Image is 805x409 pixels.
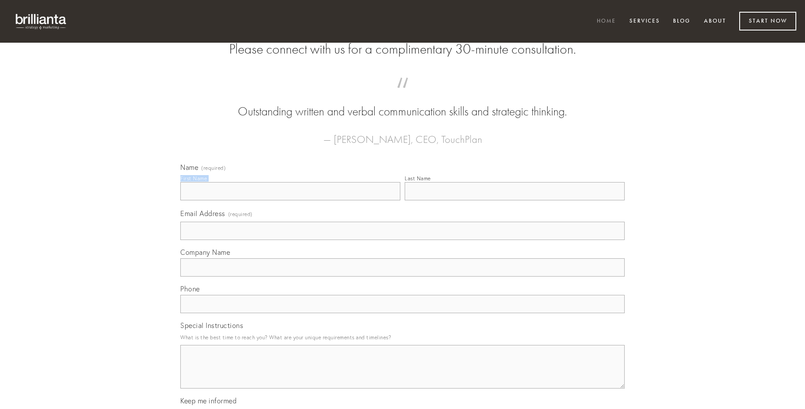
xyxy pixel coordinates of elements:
[739,12,796,30] a: Start Now
[228,208,253,220] span: (required)
[180,163,198,172] span: Name
[194,86,611,120] blockquote: Outstanding written and verbal communication skills and strategic thinking.
[180,41,625,57] h2: Please connect with us for a complimentary 30-minute consultation.
[180,331,625,343] p: What is the best time to reach you? What are your unique requirements and timelines?
[405,175,431,182] div: Last Name
[180,209,225,218] span: Email Address
[624,14,666,29] a: Services
[698,14,732,29] a: About
[201,166,226,171] span: (required)
[591,14,622,29] a: Home
[180,284,200,293] span: Phone
[194,120,611,148] figcaption: — [PERSON_NAME], CEO, TouchPlan
[180,248,230,257] span: Company Name
[180,175,207,182] div: First Name
[667,14,696,29] a: Blog
[194,86,611,103] span: “
[180,321,243,330] span: Special Instructions
[180,396,237,405] span: Keep me informed
[9,9,74,34] img: brillianta - research, strategy, marketing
